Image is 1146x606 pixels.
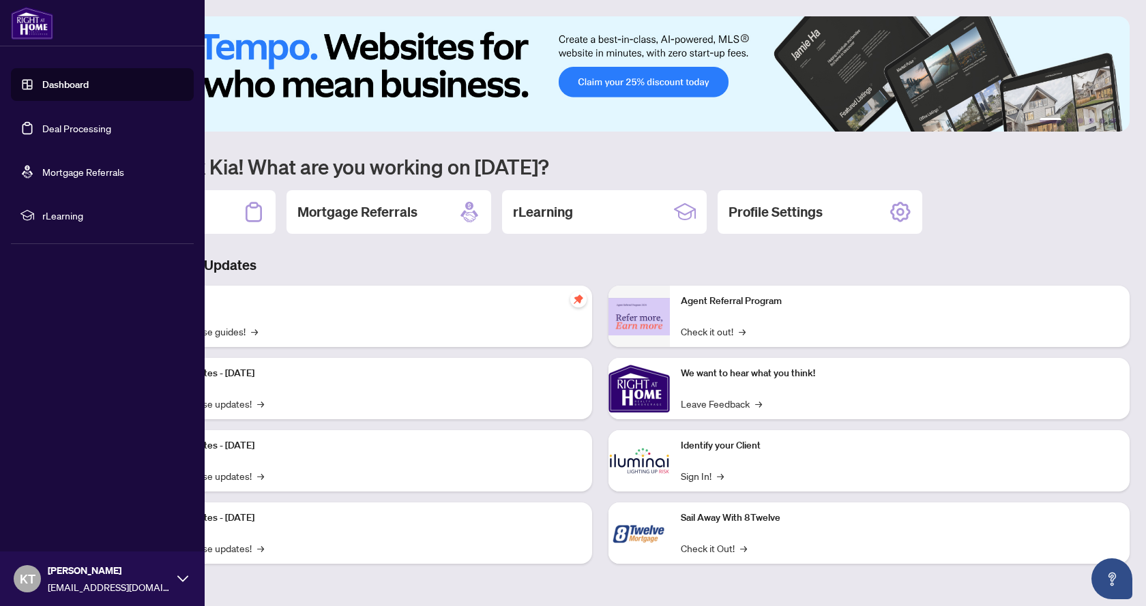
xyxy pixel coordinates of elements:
[681,294,1119,309] p: Agent Referral Program
[11,7,53,40] img: logo
[257,468,264,483] span: →
[251,324,258,339] span: →
[42,122,111,134] a: Deal Processing
[71,16,1130,132] img: Slide 0
[48,563,171,578] span: [PERSON_NAME]
[1111,118,1116,123] button: 6
[681,366,1119,381] p: We want to hear what you think!
[608,298,670,335] img: Agent Referral Program
[1089,118,1094,123] button: 4
[143,438,581,453] p: Platform Updates - [DATE]
[1067,118,1072,123] button: 2
[608,430,670,491] img: Identify your Client
[681,511,1119,526] p: Sail Away With 8Twelve
[681,541,747,556] a: Check it Out!→
[143,366,581,381] p: Platform Updates - [DATE]
[608,502,670,564] img: Sail Away With 8Twelve
[717,468,724,483] span: →
[513,202,573,222] h2: rLearning
[143,511,581,526] p: Platform Updates - [DATE]
[739,324,746,339] span: →
[48,579,171,594] span: [EMAIL_ADDRESS][DOMAIN_NAME]
[257,396,264,411] span: →
[71,153,1130,179] h1: Welcome back Kia! What are you working on [DATE]?
[1040,118,1061,123] button: 1
[42,208,184,223] span: rLearning
[20,569,35,588] span: KT
[143,294,581,309] p: Self-Help
[1100,118,1105,123] button: 5
[729,202,823,222] h2: Profile Settings
[42,78,89,91] a: Dashboard
[297,202,417,222] h2: Mortgage Referrals
[608,358,670,419] img: We want to hear what you think!
[681,438,1119,453] p: Identify your Client
[681,468,724,483] a: Sign In!→
[1078,118,1083,123] button: 3
[681,396,762,411] a: Leave Feedback→
[257,541,264,556] span: →
[681,324,746,339] a: Check it out!→
[755,396,762,411] span: →
[1091,558,1132,599] button: Open asap
[42,166,124,178] a: Mortgage Referrals
[570,291,587,307] span: pushpin
[71,256,1130,275] h3: Brokerage & Industry Updates
[740,541,747,556] span: →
